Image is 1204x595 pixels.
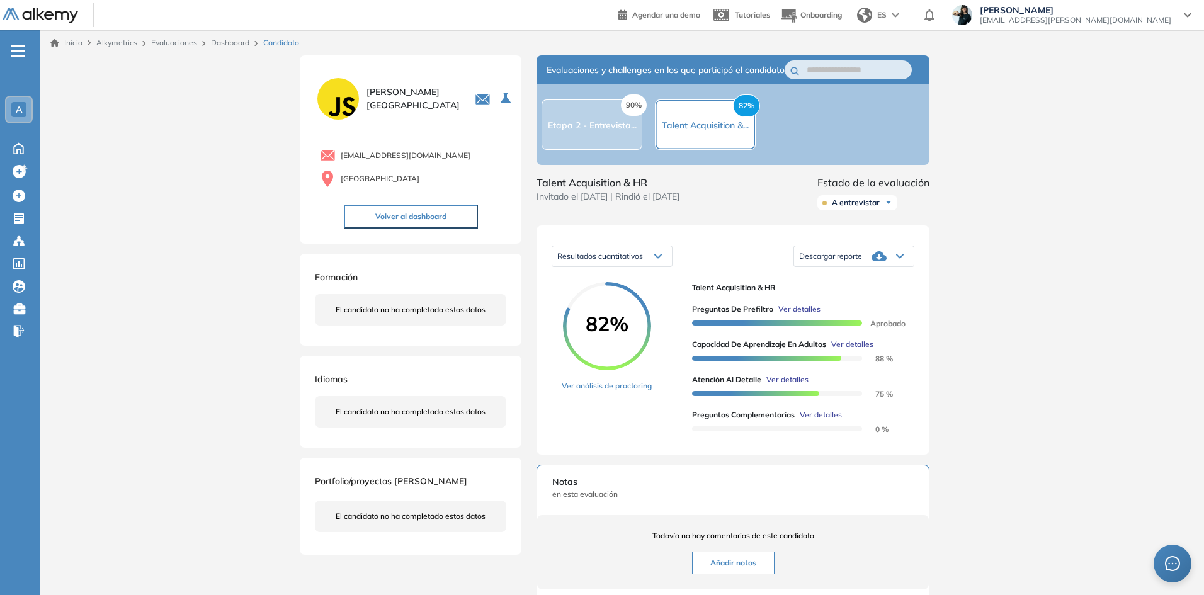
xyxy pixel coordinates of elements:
[885,199,892,207] img: Ícono de flecha
[735,10,770,20] span: Tutoriales
[778,303,821,315] span: Ver detalles
[557,251,643,261] span: Resultados cuantitativos
[692,552,775,574] button: Añadir notas
[692,303,773,315] span: Preguntas de Prefiltro
[766,374,809,385] span: Ver detalles
[980,15,1171,25] span: [EMAIL_ADDRESS][PERSON_NAME][DOMAIN_NAME]
[151,38,197,47] a: Evaluaciones
[692,374,761,385] span: Atención al detalle
[860,424,889,434] span: 0 %
[11,50,25,52] i: -
[826,339,873,350] button: Ver detalles
[877,9,887,21] span: ES
[552,489,914,500] span: en esta evaluación
[795,409,842,421] button: Ver detalles
[344,205,478,229] button: Volver al dashboard
[537,175,679,190] span: Talent Acquisition & HR
[366,86,460,112] span: [PERSON_NAME] [GEOGRAPHIC_DATA]
[621,94,647,116] span: 90%
[980,5,1171,15] span: [PERSON_NAME]
[773,303,821,315] button: Ver detalles
[211,38,249,47] a: Dashboard
[860,354,893,363] span: 88 %
[341,150,470,161] span: [EMAIL_ADDRESS][DOMAIN_NAME]
[860,389,893,399] span: 75 %
[618,6,700,21] a: Agendar una demo
[857,8,872,23] img: world
[860,319,906,328] span: Aprobado
[336,406,486,417] span: El candidato no ha completado estos datos
[563,314,651,334] span: 82%
[315,373,348,385] span: Idiomas
[548,120,637,131] span: Etapa 2 - Entrevista...
[800,409,842,421] span: Ver detalles
[336,304,486,315] span: El candidato no ha completado estos datos
[341,173,419,184] span: [GEOGRAPHIC_DATA]
[692,409,795,421] span: Preguntas complementarias
[632,10,700,20] span: Agendar una demo
[733,94,760,117] span: 82%
[336,511,486,522] span: El candidato no ha completado estos datos
[3,8,78,24] img: Logo
[831,339,873,350] span: Ver detalles
[817,175,929,190] span: Estado de la evaluación
[315,76,361,122] img: PROFILE_MENU_LOGO_USER
[1165,556,1180,571] span: message
[832,198,880,208] span: A entrevistar
[892,13,899,18] img: arrow
[537,190,679,203] span: Invitado el [DATE] | Rindió el [DATE]
[799,251,862,261] span: Descargar reporte
[552,530,914,541] span: Todavía no hay comentarios de este candidato
[562,380,652,392] a: Ver análisis de proctoring
[761,374,809,385] button: Ver detalles
[800,10,842,20] span: Onboarding
[263,37,299,48] span: Candidato
[692,339,826,350] span: Capacidad de Aprendizaje en Adultos
[780,2,842,29] button: Onboarding
[552,475,914,489] span: Notas
[50,37,82,48] a: Inicio
[315,475,467,487] span: Portfolio/proyectos [PERSON_NAME]
[96,38,137,47] span: Alkymetrics
[547,64,785,77] span: Evaluaciones y challenges en los que participó el candidato
[662,120,749,131] span: Talent Acquisition &...
[496,88,518,110] button: Seleccione la evaluación activa
[16,105,22,115] span: A
[692,282,904,293] span: Talent Acquisition & HR
[315,271,358,283] span: Formación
